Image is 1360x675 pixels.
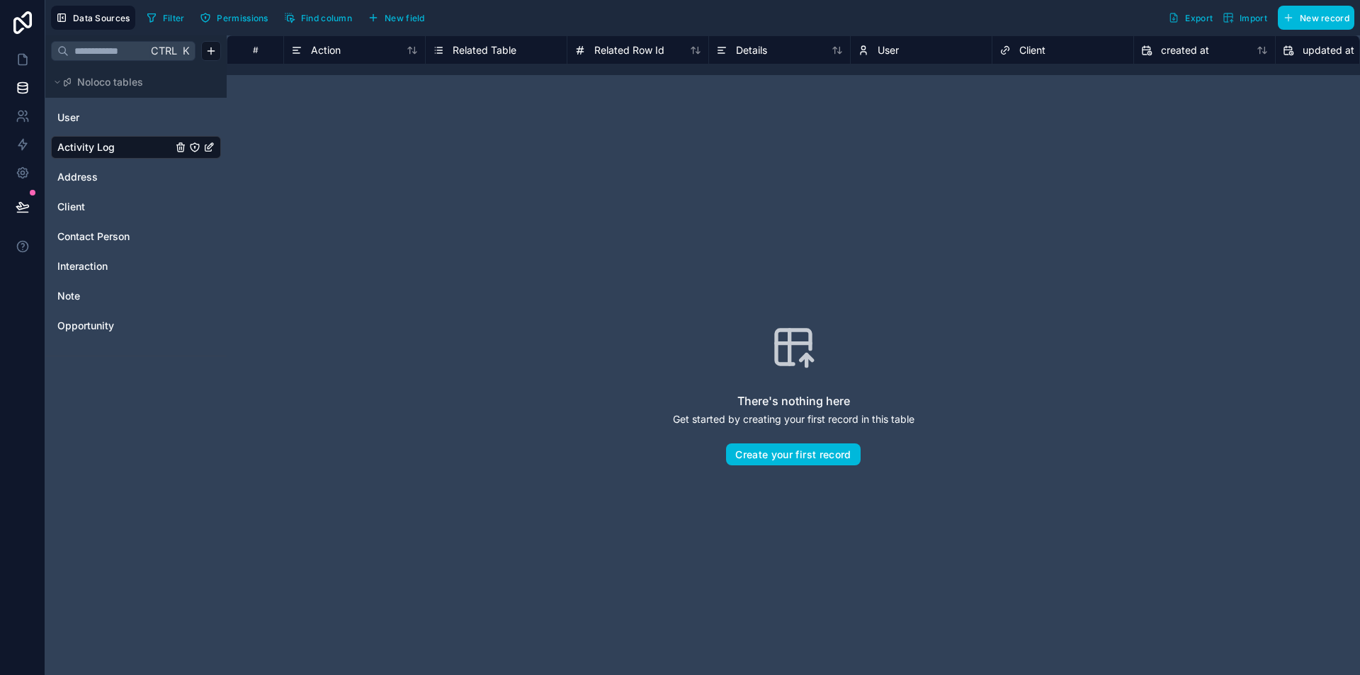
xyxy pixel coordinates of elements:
button: Create your first record [726,443,860,466]
span: Find column [301,13,352,23]
span: Filter [163,13,185,23]
button: Find column [279,7,357,28]
span: Noloco tables [77,75,143,89]
span: Note [57,289,80,303]
span: New record [1300,13,1349,23]
span: New field [385,13,425,23]
span: Address [57,170,98,184]
a: Interaction [57,259,172,273]
span: Client [1019,43,1045,57]
span: Contact Person [57,229,130,244]
span: Activity Log [57,140,115,154]
span: Ctrl [149,42,178,59]
button: New record [1278,6,1354,30]
a: Client [57,200,172,214]
button: Data Sources [51,6,135,30]
div: Address [51,166,221,188]
span: User [878,43,899,57]
span: updated at [1303,43,1354,57]
a: Activity Log [57,140,172,154]
span: User [57,110,79,125]
span: Import [1240,13,1267,23]
a: User [57,110,172,125]
button: Filter [141,7,190,28]
span: created at [1161,43,1209,57]
div: User [51,106,221,129]
div: Opportunity [51,314,221,337]
span: Details [736,43,767,57]
button: Permissions [195,7,273,28]
span: Related Row Id [594,43,664,57]
button: Noloco tables [51,72,212,92]
p: Get started by creating your first record in this table [673,412,914,426]
span: Opportunity [57,319,114,333]
span: Permissions [217,13,268,23]
div: Client [51,195,221,218]
span: Export [1185,13,1213,23]
div: Interaction [51,255,221,278]
button: Import [1218,6,1272,30]
h2: There's nothing here [737,392,850,409]
span: Related Table [453,43,516,57]
span: K [181,46,191,56]
button: New field [363,7,430,28]
span: Client [57,200,85,214]
div: Contact Person [51,225,221,248]
a: New record [1272,6,1354,30]
a: Opportunity [57,319,172,333]
span: Action [311,43,341,57]
a: Note [57,289,172,303]
button: Export [1163,6,1218,30]
a: Permissions [195,7,278,28]
div: Activity Log [51,136,221,159]
span: Data Sources [73,13,130,23]
div: # [238,45,273,55]
a: Address [57,170,172,184]
div: Note [51,285,221,307]
a: Contact Person [57,229,172,244]
span: Interaction [57,259,108,273]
